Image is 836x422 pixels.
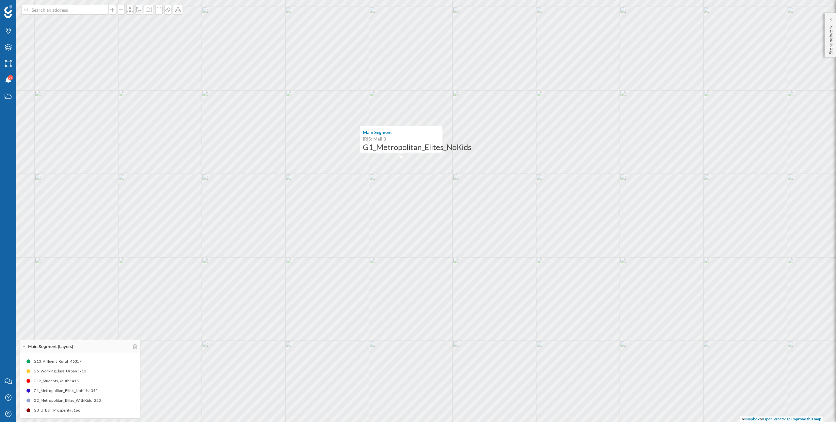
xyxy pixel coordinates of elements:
a: Mapbox [745,416,760,421]
span: G1_Metropolitan_Elites_NoKids : 345 [34,387,98,394]
p: IRIS: Mail 3 [363,136,439,142]
div: © © [740,416,823,422]
span: G6_WorkingClass_Urban : 713 [34,368,86,374]
a: OpenStreetMap [763,416,791,421]
p: G1_Metropolitan_Elites_NoKids [363,144,439,150]
span: G13_Affluent_Rural : 46357 [34,358,82,365]
a: Improve this map [791,416,821,421]
span: G12_Students_Youth : 413 [34,378,79,384]
img: Geoblink Logo [4,5,12,18]
span: 9+ [8,74,12,81]
p: Main Segment [363,129,439,136]
p: Store network [828,23,834,54]
span: G3_Urban_Prosperity : 166 [34,407,80,414]
span: G2_Metropolitan_Elites_WithKids : 220 [34,397,101,404]
span: Main Segment (Layers) [28,344,73,350]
